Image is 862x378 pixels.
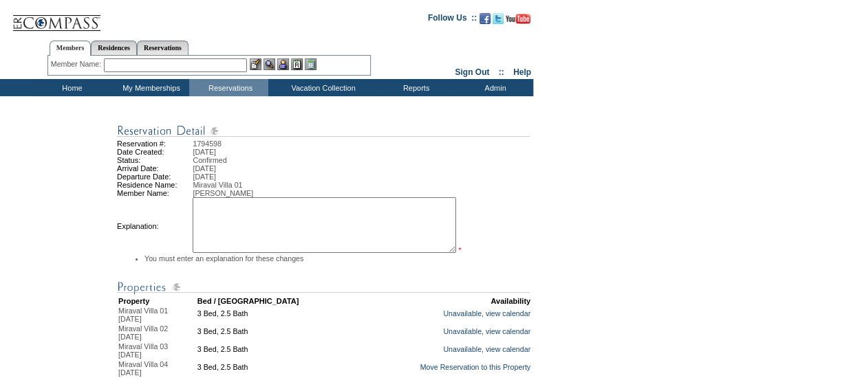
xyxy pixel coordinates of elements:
td: Explanation: [117,197,193,254]
a: Become our fan on Facebook [480,17,491,25]
a: Follow us on Twitter [493,17,504,25]
span: [DATE] [118,315,142,323]
td: Departure Date: [117,173,193,181]
img: Impersonate [277,58,289,70]
td: Reports [375,79,454,96]
td: Reservations [189,79,268,96]
a: Sign Out [455,67,489,77]
a: Members [50,41,91,56]
a: Subscribe to our YouTube Channel [506,17,530,25]
a: Unavailable, view calendar [443,345,530,353]
span: :: [499,67,504,77]
td: Property [118,297,196,305]
li: You must enter an explanation for these changes [144,254,532,263]
a: Unavailable, view calendar [443,327,530,335]
span: [DATE] [118,351,142,359]
div: Miraval Villa 02 [118,324,196,333]
img: View [263,58,275,70]
td: Admin [454,79,533,96]
span: [DATE] [193,173,216,181]
td: Availability [358,297,530,305]
a: Help [513,67,531,77]
img: b_calculator.gif [305,58,316,70]
img: Compass Home [12,3,101,32]
div: Miraval Villa 03 [118,342,196,351]
span: [PERSON_NAME] [193,189,253,197]
td: 3 Bed, 2.5 Bath [197,360,356,377]
a: Unavailable, view calendar [443,309,530,318]
div: Member Name: [51,58,104,70]
td: 3 Bed, 2.5 Bath [197,342,356,359]
td: Vacation Collection [268,79,375,96]
td: Status: [117,156,193,164]
img: Reservation Detail [117,122,530,140]
img: Become our fan on Facebook [480,13,491,24]
td: Residence Name: [117,181,193,189]
span: [DATE] [118,368,142,377]
span: [DATE] [118,333,142,341]
td: 3 Bed, 2.5 Bath [197,307,356,323]
img: Subscribe to our YouTube Channel [506,14,530,24]
td: 3 Bed, 2.5 Bath [197,324,356,341]
td: My Memberships [110,79,189,96]
span: [DATE] [193,164,216,173]
div: Miraval Villa 01 [118,307,196,315]
a: Move Reservation to this Property [420,363,530,371]
a: Residences [91,41,137,55]
span: [DATE] [193,148,216,156]
img: Reservations [291,58,303,70]
img: b_edit.gif [250,58,261,70]
span: Miraval Villa 01 [193,181,242,189]
img: Follow us on Twitter [493,13,504,24]
td: Date Created: [117,148,193,156]
img: Reservation Detail [117,278,530,296]
td: Reservation #: [117,140,193,148]
span: 1794598 [193,140,222,148]
td: Bed / [GEOGRAPHIC_DATA] [197,297,356,305]
a: Reservations [137,41,188,55]
span: Confirmed [193,156,226,164]
td: Member Name: [117,189,193,197]
td: Arrival Date: [117,164,193,173]
div: Miraval Villa 04 [118,360,196,368]
td: Home [31,79,110,96]
td: Follow Us :: [428,12,477,28]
